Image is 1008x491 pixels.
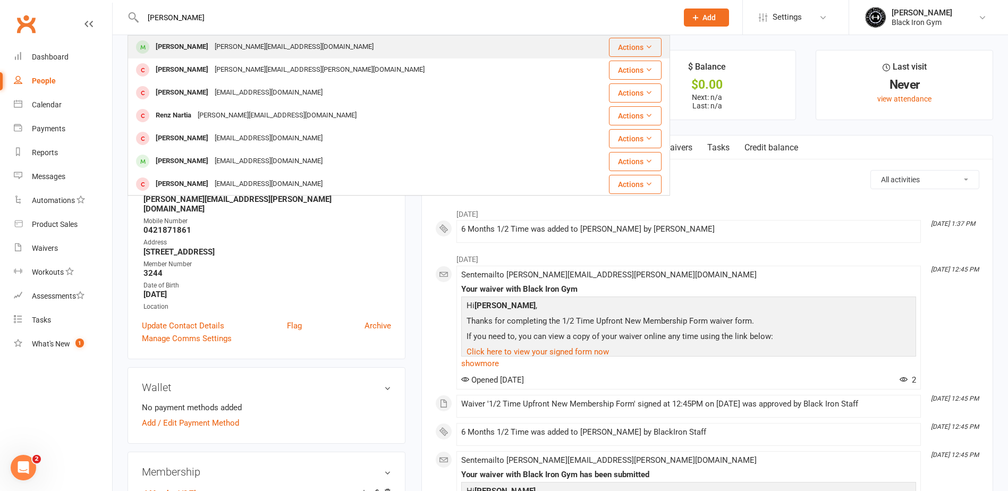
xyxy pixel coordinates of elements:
a: Tasks [14,308,112,332]
li: [DATE] [435,248,979,265]
strong: 3244 [143,268,391,278]
a: Dashboard [14,45,112,69]
p: Next: n/a Last: n/a [629,93,786,110]
span: Opened [DATE] [461,375,524,385]
div: Date of Birth [143,281,391,291]
i: [DATE] 1:37 PM [931,220,975,227]
div: Assessments [32,292,84,300]
div: Member Number [143,259,391,269]
div: People [32,77,56,85]
div: What's New [32,340,70,348]
div: [EMAIL_ADDRESS][DOMAIN_NAME] [211,176,326,192]
div: $0.00 [629,79,786,90]
img: thumb_image1623296242.png [865,7,886,28]
a: Click here to view your signed form now [467,347,609,357]
button: Actions [609,152,662,171]
span: 2 [900,375,916,385]
button: Actions [609,106,662,125]
div: Messages [32,172,65,181]
button: Actions [609,38,662,57]
div: [EMAIL_ADDRESS][DOMAIN_NAME] [211,154,326,169]
a: Clubworx [13,11,39,37]
button: Add [684,9,729,27]
div: Workouts [32,268,64,276]
div: Last visit [883,60,927,79]
div: Payments [32,124,65,133]
button: Actions [609,129,662,148]
strong: [PERSON_NAME] [475,301,536,310]
div: Reports [32,148,58,157]
div: Renz Nartia [153,108,194,123]
li: No payment methods added [142,401,391,414]
strong: [DATE] [143,290,391,299]
span: Settings [773,5,802,29]
div: $ Balance [688,60,726,79]
a: Workouts [14,260,112,284]
a: Assessments [14,284,112,308]
div: Waiver '1/2 Time Upfront New Membership Form' signed at 12:45PM on [DATE] was approved by Black I... [461,400,916,409]
div: Black Iron Gym [892,18,952,27]
div: Product Sales [32,220,78,228]
div: Address [143,238,391,248]
i: [DATE] 12:45 PM [931,423,979,430]
i: [DATE] 12:45 PM [931,395,979,402]
a: view attendance [877,95,931,103]
a: Messages [14,165,112,189]
i: [DATE] 12:45 PM [931,451,979,459]
a: Add / Edit Payment Method [142,417,239,429]
span: Add [702,13,716,22]
div: 6 Months 1/2 Time was added to [PERSON_NAME] by BlackIron Staff [461,428,916,437]
strong: [STREET_ADDRESS] [143,247,391,257]
div: [PERSON_NAME][EMAIL_ADDRESS][DOMAIN_NAME] [194,108,360,123]
div: 6 Months 1/2 Time was added to [PERSON_NAME] by [PERSON_NAME] [461,225,916,234]
li: [DATE] [435,203,979,220]
i: [DATE] 12:45 PM [931,266,979,273]
div: Never [826,79,983,90]
h3: Membership [142,466,391,478]
button: Actions [609,175,662,194]
div: [EMAIL_ADDRESS][DOMAIN_NAME] [211,131,326,146]
div: [PERSON_NAME] [153,85,211,100]
span: Sent email to [PERSON_NAME][EMAIL_ADDRESS][PERSON_NAME][DOMAIN_NAME] [461,455,757,465]
p: If you need to, you can view a copy of your waiver online any time using the link below: [464,330,913,345]
a: Reports [14,141,112,165]
a: Tasks [700,136,737,160]
a: Waivers [655,136,700,160]
a: Archive [365,319,391,332]
a: show more [461,356,916,371]
h3: Wallet [142,382,391,393]
div: Calendar [32,100,62,109]
h3: Activity [435,170,979,187]
p: Hi , [464,299,913,315]
a: Waivers [14,236,112,260]
a: Credit balance [737,136,806,160]
span: 2 [32,455,41,463]
div: [PERSON_NAME] [153,39,211,55]
div: [PERSON_NAME] [153,62,211,78]
input: Search... [140,10,670,25]
div: Tasks [32,316,51,324]
strong: [PERSON_NAME][EMAIL_ADDRESS][PERSON_NAME][DOMAIN_NAME] [143,194,391,214]
div: [EMAIL_ADDRESS][DOMAIN_NAME] [211,85,326,100]
a: Update Contact Details [142,319,224,332]
div: [PERSON_NAME] [153,131,211,146]
a: What's New1 [14,332,112,356]
div: Dashboard [32,53,69,61]
a: Flag [287,319,302,332]
div: [PERSON_NAME] [153,176,211,192]
a: Automations [14,189,112,213]
p: Thanks for completing the 1/2 Time Upfront New Membership Form waiver form. [464,315,913,330]
iframe: Intercom live chat [11,455,36,480]
a: Product Sales [14,213,112,236]
div: Waivers [32,244,58,252]
div: [PERSON_NAME][EMAIL_ADDRESS][DOMAIN_NAME] [211,39,377,55]
div: Location [143,302,391,312]
a: People [14,69,112,93]
strong: 0421871861 [143,225,391,235]
div: Automations [32,196,75,205]
a: Manage Comms Settings [142,332,232,345]
span: Sent email to [PERSON_NAME][EMAIL_ADDRESS][PERSON_NAME][DOMAIN_NAME] [461,270,757,280]
div: Mobile Number [143,216,391,226]
div: [PERSON_NAME] [153,154,211,169]
div: Your waiver with Black Iron Gym has been submitted [461,470,916,479]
